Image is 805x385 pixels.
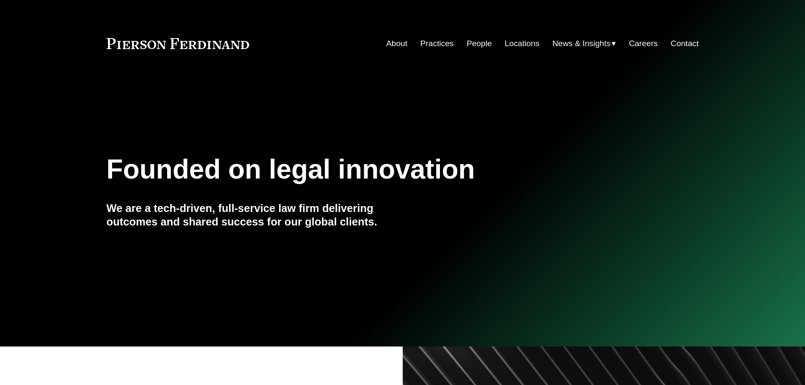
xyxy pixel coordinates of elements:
span: News & Insights [552,36,611,51]
h4: We are a tech-driven, full-service law firm delivering outcomes and shared success for our global... [107,201,403,229]
a: About [386,36,407,52]
a: Practices [420,36,454,52]
a: Contact [670,36,698,52]
a: Careers [629,36,658,52]
h1: Founded on legal innovation [107,154,600,185]
a: People [467,36,492,52]
a: folder dropdown [552,36,616,52]
a: Locations [505,36,539,52]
